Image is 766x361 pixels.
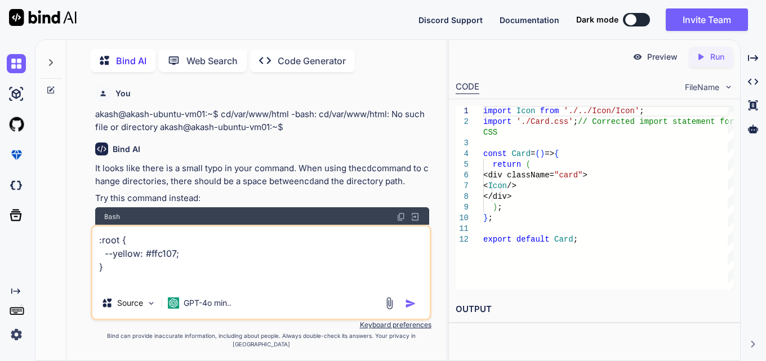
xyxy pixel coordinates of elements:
code: cd [304,176,314,187]
p: Source [117,297,143,309]
img: preview [633,52,643,62]
p: GPT-4o min.. [184,297,231,309]
img: darkCloudIdeIcon [7,176,26,195]
div: 11 [456,224,469,234]
span: ; [639,106,644,115]
img: Open in Browser [410,212,420,222]
span: CSS [483,128,497,137]
img: chevron down [724,82,733,92]
span: import [483,117,511,126]
span: = [531,149,535,158]
img: chat [7,54,26,73]
button: Invite Team [666,8,748,31]
img: attachment [383,297,396,310]
div: 9 [456,202,469,213]
img: ai-studio [7,84,26,104]
p: Web Search [186,54,238,68]
span: Card [511,149,531,158]
div: 10 [456,213,469,224]
p: akash@akash-ubuntu-vm01:~$ cd/var/www/html -bash: cd/var/www/html: No such file or directory akas... [95,108,429,133]
span: ; [488,213,492,222]
p: Run [710,51,724,63]
span: > [582,171,587,180]
span: </div> [483,192,511,201]
p: Preview [647,51,678,63]
span: <div className= [483,171,554,180]
span: const [483,149,507,158]
img: settings [7,325,26,344]
span: Icon [516,106,535,115]
span: ) [540,149,544,158]
div: 3 [456,138,469,149]
span: ( [525,160,530,169]
span: Bash [104,212,120,221]
p: It looks like there is a small typo in your command. When using the command to change directories... [95,162,429,188]
button: Documentation [500,14,559,26]
img: Pick Models [146,298,156,308]
span: from [540,106,559,115]
span: { [554,149,559,158]
span: Discord Support [418,15,483,25]
span: Dark mode [576,14,618,25]
p: Try this command instead: [95,192,429,205]
div: 12 [456,234,469,245]
span: /> [507,181,516,190]
span: "card" [554,171,582,180]
div: 4 [456,149,469,159]
p: Bind can provide inaccurate information, including about people. Always double-check its answers.... [91,332,431,349]
img: copy [397,212,406,221]
div: 7 [456,181,469,191]
div: 5 [456,159,469,170]
span: => [545,149,554,158]
div: 1 [456,106,469,117]
img: githubLight [7,115,26,134]
div: 2 [456,117,469,127]
div: 8 [456,191,469,202]
span: ; [497,203,502,212]
img: Bind AI [9,9,77,26]
code: cd [362,163,372,174]
span: } [483,213,488,222]
div: CODE [456,81,479,94]
span: ; [573,235,577,244]
span: import [483,106,511,115]
span: default [516,235,549,244]
span: // Corrected import statement for [578,117,734,126]
span: Icon [488,181,507,190]
span: ; [573,117,577,126]
img: icon [405,298,416,309]
span: ) [492,203,497,212]
span: FileName [685,82,719,93]
h2: OUTPUT [449,296,740,323]
span: Documentation [500,15,559,25]
span: './../Icon/Icon' [563,106,639,115]
img: premium [7,145,26,164]
span: './Card.css' [516,117,573,126]
button: Discord Support [418,14,483,26]
textarea: :root { --yellow: #ffc107; } [92,226,429,287]
span: < [483,181,488,190]
p: Code Generator [278,54,346,68]
img: GPT-4o mini [168,297,179,309]
h6: You [115,88,131,99]
span: ( [535,149,540,158]
span: export [483,235,511,244]
h6: Bind AI [113,144,140,155]
span: return [492,160,520,169]
p: Keyboard preferences [91,320,431,329]
p: Bind AI [116,54,146,68]
span: Card [554,235,573,244]
div: 6 [456,170,469,181]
